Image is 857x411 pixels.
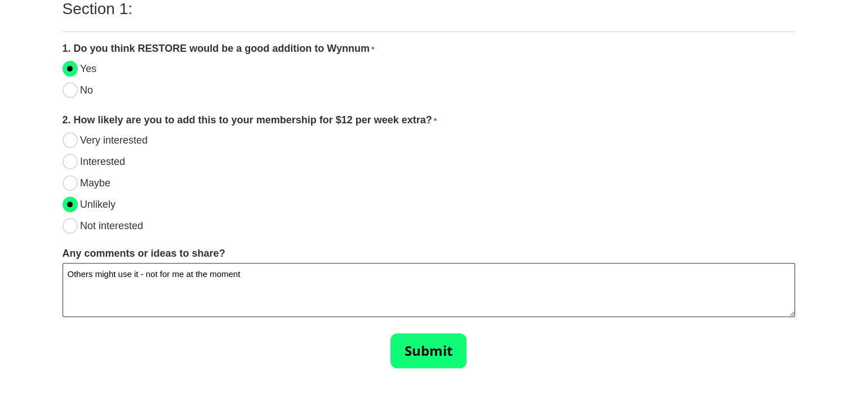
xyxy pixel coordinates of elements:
[80,85,93,95] label: No
[390,333,467,368] input: Submit
[63,41,375,56] legend: 1. Do you think RESTORE would be a good addition to Wynnum
[80,135,148,145] label: Very interested
[80,64,96,74] label: Yes
[80,199,116,209] label: Unlikely
[80,157,125,167] label: Interested
[80,221,143,231] label: Not interested
[80,178,110,188] label: Maybe
[63,113,437,128] legend: 2. How likely are you to add this to your membership for $12 per week extra?
[63,248,225,258] label: Any comments or ideas to share?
